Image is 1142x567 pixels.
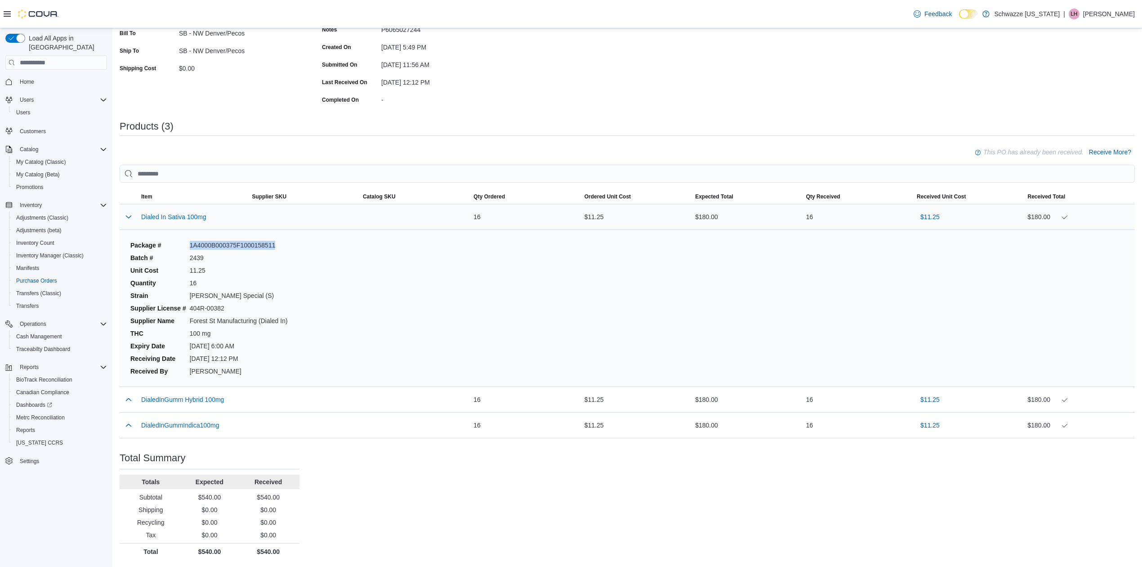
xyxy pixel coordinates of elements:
dd: 100 mg [190,329,288,338]
label: Ship To [120,47,139,54]
button: Home [2,75,111,88]
span: Transfers (Classic) [16,290,61,297]
div: [DATE] 12:12 PM [381,75,502,86]
span: $11.25 [920,421,940,430]
div: 16 [803,208,913,226]
p: Total [123,547,178,556]
button: Catalog SKU [359,189,470,204]
a: Settings [16,456,43,467]
a: [US_STATE] CCRS [13,437,67,448]
a: Customers [16,126,49,137]
button: Manifests [9,262,111,274]
span: Catalog [20,146,38,153]
span: Received Unit Cost [917,193,966,200]
span: Reports [13,425,107,436]
div: [DATE] 11:56 AM [381,58,502,68]
p: Subtotal [123,493,178,502]
dt: THC [130,329,186,338]
div: $0.00 [179,61,299,72]
button: Reports [2,361,111,373]
button: Purchase Orders [9,274,111,287]
button: $11.25 [917,391,943,409]
dd: 404R-00382 [190,304,288,313]
span: Reports [16,362,107,373]
label: Completed On [322,96,359,103]
span: Settings [16,455,107,467]
div: $11.25 [581,208,691,226]
button: Item [138,189,248,204]
span: Dashboards [16,401,52,409]
span: Qty Ordered [473,193,505,200]
dt: Quantity [130,279,186,288]
button: Adjustments (Classic) [9,211,111,224]
dd: [DATE] 12:12 PM [190,354,288,363]
a: Canadian Compliance [13,387,73,398]
div: $11.25 [581,416,691,434]
button: BioTrack Reconciliation [9,373,111,386]
button: Users [16,94,37,105]
a: Adjustments (beta) [13,225,65,236]
a: Home [16,76,38,87]
button: Operations [16,319,50,329]
span: Ordered Unit Cost [584,193,631,200]
p: | [1063,9,1065,19]
span: Inventory Manager (Classic) [16,252,84,259]
button: $11.25 [917,416,943,434]
span: Purchase Orders [13,275,107,286]
div: 16 [803,391,913,409]
span: Manifests [13,263,107,274]
button: Received Total [1024,189,1135,204]
span: Traceabilty Dashboard [16,346,70,353]
p: Received [241,477,296,486]
a: Cash Management [13,331,65,342]
dt: Package # [130,241,186,250]
button: Inventory [2,199,111,211]
label: Notes [322,26,337,33]
a: Adjustments (Classic) [13,212,72,223]
a: Feedback [910,5,955,23]
div: $180.00 [1028,420,1132,431]
span: Metrc Reconciliation [16,414,65,421]
span: $11.25 [920,395,940,404]
a: Traceabilty Dashboard [13,344,74,355]
button: Inventory [16,200,45,211]
span: Operations [16,319,107,329]
a: Dashboards [9,399,111,411]
button: Transfers (Classic) [9,287,111,300]
div: 16 [803,416,913,434]
button: $11.25 [917,208,943,226]
span: Adjustments (Classic) [16,214,68,221]
span: Manifests [16,265,39,272]
div: SB - NW Denver/Pecos [179,26,299,37]
span: Users [16,94,107,105]
span: BioTrack Reconciliation [13,374,107,385]
dd: 11.25 [190,266,288,275]
button: Supplier SKU [248,189,359,204]
span: Home [16,76,107,87]
span: Inventory Count [13,238,107,248]
div: $180.00 [691,208,802,226]
span: Reports [16,427,35,434]
div: - [381,93,502,103]
button: Qty Received [803,189,913,204]
span: Inventory [20,202,42,209]
span: Inventory [16,200,107,211]
span: Qty Received [806,193,840,200]
button: Qty Ordered [470,189,580,204]
button: Inventory Count [9,237,111,249]
button: Promotions [9,181,111,193]
div: $180.00 [691,416,802,434]
div: $180.00 [1028,211,1132,222]
span: Adjustments (Classic) [13,212,107,223]
a: Dashboards [13,400,56,410]
span: My Catalog (Beta) [13,169,107,180]
p: [PERSON_NAME] [1083,9,1135,19]
button: Catalog [2,143,111,156]
dt: Batch # [130,253,186,262]
dt: Strain [130,291,186,300]
p: Schwazze [US_STATE] [994,9,1060,19]
h3: Products (3) [120,121,174,132]
dd: 2439 [190,253,288,262]
button: Users [9,106,111,119]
